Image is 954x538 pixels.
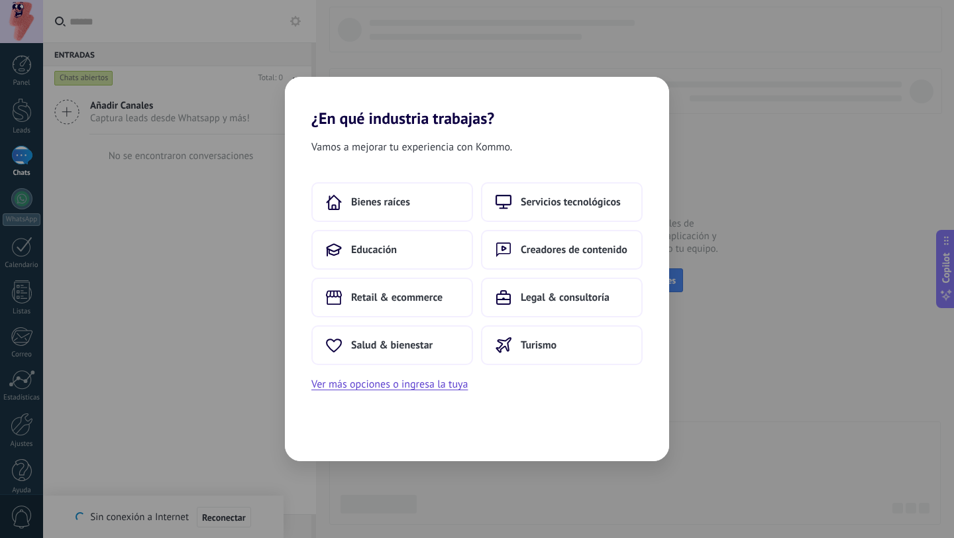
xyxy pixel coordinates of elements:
[311,230,473,270] button: Educación
[311,376,468,393] button: Ver más opciones o ingresa la tuya
[351,339,433,352] span: Salud & bienestar
[521,339,556,352] span: Turismo
[521,291,609,304] span: Legal & consultoría
[351,291,443,304] span: Retail & ecommerce
[481,230,643,270] button: Creadores de contenido
[311,182,473,222] button: Bienes raíces
[311,325,473,365] button: Salud & bienestar
[285,77,669,128] h2: ¿En qué industria trabajas?
[481,278,643,317] button: Legal & consultoría
[481,325,643,365] button: Turismo
[521,243,627,256] span: Creadores de contenido
[351,243,397,256] span: Educación
[311,278,473,317] button: Retail & ecommerce
[481,182,643,222] button: Servicios tecnológicos
[311,138,512,156] span: Vamos a mejorar tu experiencia con Kommo.
[521,195,621,209] span: Servicios tecnológicos
[351,195,410,209] span: Bienes raíces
